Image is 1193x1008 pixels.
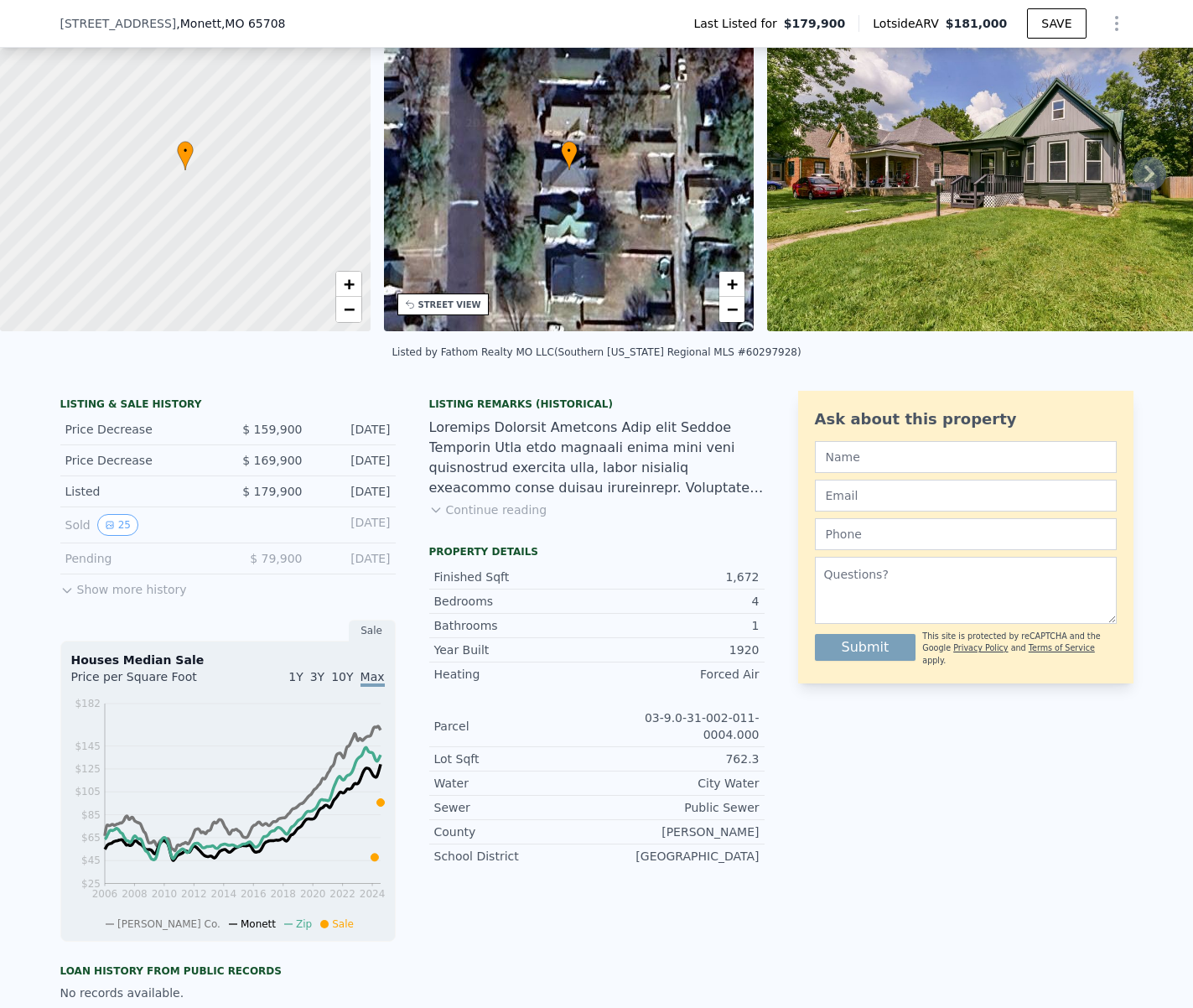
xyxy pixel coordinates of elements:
[360,670,385,687] span: Max
[343,299,354,320] span: −
[1029,643,1095,652] a: Terms of Service
[727,273,738,294] span: +
[316,550,391,567] div: [DATE]
[434,775,597,792] div: Water
[429,501,547,518] button: Continue reading
[434,666,597,683] div: Heating
[60,985,396,1001] div: No records available.
[815,408,1117,431] div: Ask about this property
[946,17,1008,30] span: $181,000
[815,518,1117,550] input: Phone
[65,421,215,438] div: Price Decrease
[784,15,846,32] span: $179,900
[210,888,236,900] tspan: 2014
[434,617,597,634] div: Bathrooms
[561,143,578,158] span: •
[240,888,266,900] tspan: 2016
[316,483,391,500] div: [DATE]
[597,799,760,816] div: Public Sewer
[177,143,194,158] span: •
[177,141,194,170] div: •
[434,799,597,816] div: Sewer
[250,552,302,565] span: $ 79,900
[316,421,391,438] div: [DATE]
[434,751,597,767] div: Lot Sqft
[75,786,101,798] tspan: $105
[91,888,117,900] tspan: 2006
[331,670,353,683] span: 10Y
[1100,7,1133,40] button: Show Options
[343,273,354,294] span: +
[65,483,215,500] div: Listed
[597,593,760,610] div: 4
[316,514,391,536] div: [DATE]
[597,848,760,865] div: [GEOGRAPHIC_DATA]
[597,775,760,792] div: City Water
[815,441,1117,473] input: Name
[60,397,396,414] div: LISTING & SALE HISTORY
[97,514,138,536] button: View historical data
[60,15,177,32] span: [STREET_ADDRESS]
[299,888,325,900] tspan: 2020
[71,652,385,668] div: Houses Median Sale
[332,918,354,930] span: Sale
[242,485,302,498] span: $ 179,900
[81,809,101,821] tspan: $85
[727,299,738,320] span: −
[392,346,801,358] div: Listed by Fathom Realty MO LLC (Southern [US_STATE] Regional MLS #60297928)
[316,452,391,469] div: [DATE]
[359,888,385,900] tspan: 2024
[434,848,597,865] div: School District
[922,631,1116,667] div: This site is protected by reCAPTCHA and the Google and apply.
[296,918,312,930] span: Zip
[434,642,597,658] div: Year Built
[429,397,765,411] div: Listing Remarks (Historical)
[815,480,1117,512] input: Email
[75,763,101,775] tspan: $125
[81,878,101,890] tspan: $25
[288,670,303,683] span: 1Y
[60,964,396,978] div: Loan history from public records
[336,297,361,322] a: Zoom out
[65,550,215,567] div: Pending
[434,718,597,735] div: Parcel
[693,15,783,32] span: Last Listed for
[719,272,744,297] a: Zoom in
[597,709,760,743] div: 03-9.0-31-002-011-0004.000
[434,824,597,840] div: County
[597,569,760,585] div: 1,672
[60,574,187,598] button: Show more history
[221,17,286,30] span: , MO 65708
[241,918,276,930] span: Monett
[336,272,361,297] a: Zoom in
[65,452,215,469] div: Price Decrease
[815,634,916,661] button: Submit
[873,15,945,32] span: Lotside ARV
[597,824,760,840] div: [PERSON_NAME]
[561,141,578,170] div: •
[151,888,177,900] tspan: 2010
[429,418,765,498] div: Loremips Dolorsit Ametcons Adip elit Seddoe Temporin Utla etdo magnaali enima mini veni quisnostr...
[597,666,760,683] div: Forced Air
[349,620,396,642] div: Sale
[719,297,744,322] a: Zoom out
[270,888,296,900] tspan: 2018
[181,888,207,900] tspan: 2012
[117,918,220,930] span: [PERSON_NAME] Co.
[953,643,1008,652] a: Privacy Policy
[242,423,302,436] span: $ 159,900
[329,888,355,900] tspan: 2022
[434,593,597,610] div: Bedrooms
[434,569,597,585] div: Finished Sqft
[1027,8,1086,39] button: SAVE
[122,888,148,900] tspan: 2008
[75,698,101,709] tspan: $182
[176,15,285,32] span: , Monett
[597,617,760,634] div: 1
[429,545,765,559] div: Property details
[242,454,302,467] span: $ 169,900
[75,740,101,752] tspan: $145
[71,668,228,695] div: Price per Square Foot
[65,514,215,536] div: Sold
[597,751,760,767] div: 762.3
